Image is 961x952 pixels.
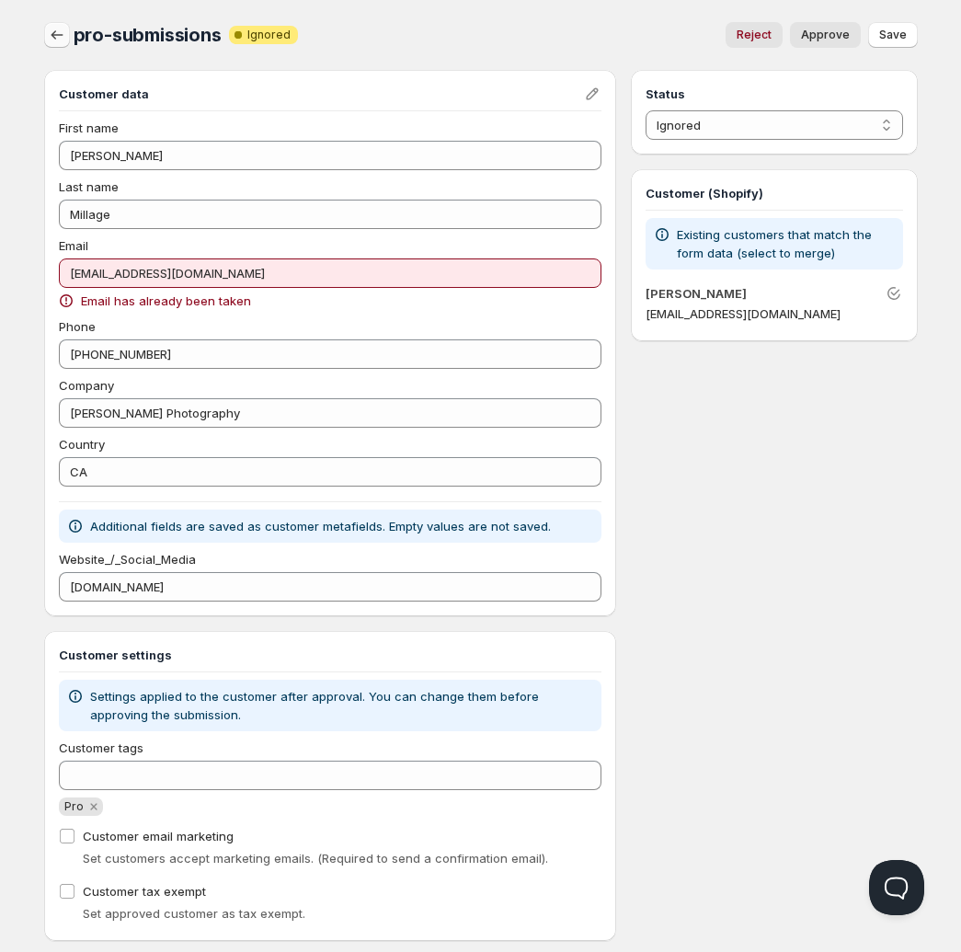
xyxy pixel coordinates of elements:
h3: Customer (Shopify) [646,184,902,202]
button: Edit [579,81,605,107]
input: Phone [59,339,602,369]
input: Website_/_Social_Media [59,572,602,602]
h3: Status [646,85,902,103]
h3: Customer data [59,85,584,103]
span: Customer tax exempt [83,884,206,899]
input: Email [59,258,602,288]
p: Additional fields are saved as customer metafields. Empty values are not saved. [90,517,551,535]
input: Last name [59,200,602,229]
span: Phone [59,319,96,334]
input: First name [59,141,602,170]
span: Ignored [247,28,291,42]
span: Email has already been taken [81,292,251,310]
span: Save [879,28,907,42]
input: Company [59,398,602,428]
button: Reject [726,22,783,48]
p: [EMAIL_ADDRESS][DOMAIN_NAME] [646,304,902,323]
button: Approve [790,22,861,48]
button: Save [868,22,918,48]
h3: Customer settings [59,646,602,664]
p: Existing customers that match the form data (select to merge) [677,225,895,262]
span: Website_/_Social_Media [59,552,196,567]
span: Customer email marketing [83,829,234,843]
a: [PERSON_NAME] [646,286,747,301]
button: Remove Pro [86,798,102,815]
span: Last name [59,179,119,194]
span: Set customers accept marketing emails. (Required to send a confirmation email). [83,851,548,866]
span: Reject [737,28,772,42]
iframe: Help Scout Beacon - Open [869,860,924,915]
input: Country [59,457,602,487]
span: Email [59,238,88,253]
p: Settings applied to the customer after approval. You can change them before approving the submiss... [90,687,595,724]
span: Country [59,437,105,452]
span: Customer tags [59,740,143,755]
span: Approve [801,28,850,42]
span: Company [59,378,114,393]
span: Set approved customer as tax exempt. [83,906,305,921]
span: Pro [64,799,84,813]
button: Unlink [881,281,907,306]
span: pro-submissions [74,24,222,46]
span: First name [59,120,119,135]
